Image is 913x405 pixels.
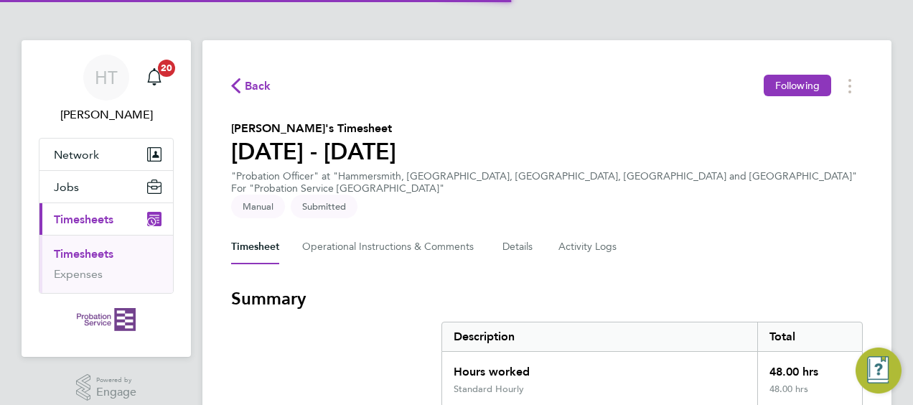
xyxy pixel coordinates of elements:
[757,322,862,351] div: Total
[54,267,103,281] a: Expenses
[39,55,174,124] a: HT[PERSON_NAME]
[54,148,99,162] span: Network
[231,195,285,218] span: This timesheet was manually created.
[442,322,757,351] div: Description
[158,60,175,77] span: 20
[231,182,857,195] div: For "Probation Service [GEOGRAPHIC_DATA]"
[558,230,619,264] button: Activity Logs
[54,180,79,194] span: Jobs
[502,230,535,264] button: Details
[837,75,863,97] button: Timesheets Menu
[39,171,173,202] button: Jobs
[764,75,831,96] button: Following
[96,374,136,386] span: Powered by
[231,287,863,310] h3: Summary
[856,348,902,394] button: Engage Resource Center
[442,352,757,383] div: Hours worked
[291,195,357,218] span: This timesheet is Submitted.
[140,55,169,101] a: 20
[22,40,191,357] nav: Main navigation
[39,139,173,170] button: Network
[245,78,271,95] span: Back
[54,213,113,226] span: Timesheets
[96,386,136,399] span: Engage
[231,230,279,264] button: Timesheet
[231,170,857,195] div: "Probation Officer" at "Hammersmith, [GEOGRAPHIC_DATA], [GEOGRAPHIC_DATA], [GEOGRAPHIC_DATA] and ...
[39,106,174,124] span: Holly Talbot
[39,308,174,331] a: Go to home page
[775,79,820,92] span: Following
[231,137,396,166] h1: [DATE] - [DATE]
[95,68,118,87] span: HT
[54,247,113,261] a: Timesheets
[454,383,524,395] div: Standard Hourly
[231,120,396,137] h2: [PERSON_NAME]'s Timesheet
[757,352,862,383] div: 48.00 hrs
[77,308,135,331] img: probationservice-logo-retina.png
[76,374,137,401] a: Powered byEngage
[302,230,479,264] button: Operational Instructions & Comments
[231,77,271,95] button: Back
[39,235,173,293] div: Timesheets
[39,203,173,235] button: Timesheets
